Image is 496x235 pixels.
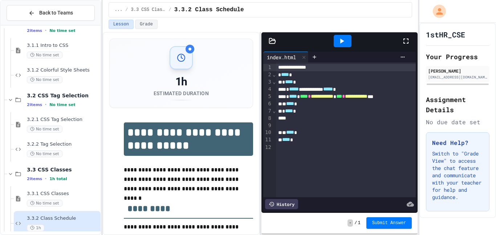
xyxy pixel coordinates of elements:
[265,199,298,209] div: History
[263,108,272,115] div: 7
[27,141,99,147] span: 3.2.2 Tag Selection
[263,86,272,93] div: 4
[109,20,134,29] button: Lesson
[49,28,76,33] span: No time set
[49,177,67,181] span: 1h total
[426,29,465,40] h1: 1stHR_CSE
[263,78,272,86] div: 3
[263,129,272,136] div: 10
[27,200,62,207] span: No time set
[263,100,272,108] div: 6
[358,220,360,226] span: 1
[125,7,128,13] span: /
[263,122,272,129] div: 9
[27,166,99,173] span: 3.3 CSS Classes
[426,52,489,62] h2: Your Progress
[263,52,309,62] div: index.html
[428,74,487,80] div: [EMAIL_ADDRESS][DOMAIN_NAME]
[354,220,357,226] span: /
[425,3,448,20] div: My Account
[263,136,272,143] div: 11
[27,126,62,133] span: No time set
[272,79,276,85] span: Fold line
[263,115,272,122] div: 8
[39,9,73,17] span: Back to Teams
[263,64,272,71] div: 1
[27,117,99,123] span: 3.2.1 CSS Tag Selection
[115,7,123,13] span: ...
[45,28,46,33] span: •
[27,67,99,73] span: 3.1.2 Colorful Style Sheets
[27,177,42,181] span: 2 items
[347,219,353,227] span: -
[174,5,244,14] span: 3.3.2 Class Schedule
[366,217,412,229] button: Submit Answer
[27,191,99,197] span: 3.3.1 CSS Classes
[154,90,209,97] div: Estimated Duration
[263,53,300,61] div: index.html
[426,94,489,115] h2: Assignment Details
[263,71,272,78] div: 2
[263,144,272,151] div: 12
[27,215,99,222] span: 3.3.2 Class Schedule
[372,220,406,226] span: Submit Answer
[154,75,209,88] div: 1h
[432,150,483,201] p: Switch to "Grade View" to access the chat feature and communicate with your teacher for help and ...
[27,42,99,49] span: 3.1.1 Intro to CSS
[131,7,166,13] span: 3.3 CSS Classes
[428,68,487,74] div: [PERSON_NAME]
[272,72,276,77] span: Fold line
[45,102,46,108] span: •
[27,52,62,58] span: No time set
[27,102,42,107] span: 2 items
[263,93,272,100] div: 5
[45,176,46,182] span: •
[426,118,489,126] div: No due date set
[7,5,95,21] button: Back to Teams
[27,28,42,33] span: 2 items
[27,76,62,83] span: No time set
[168,7,171,13] span: /
[49,102,76,107] span: No time set
[27,92,99,99] span: 3.2 CSS Tag Selection
[272,108,276,114] span: Fold line
[432,138,483,147] h3: Need Help?
[27,150,62,157] span: No time set
[135,20,158,29] button: Grade
[27,224,44,231] span: 1h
